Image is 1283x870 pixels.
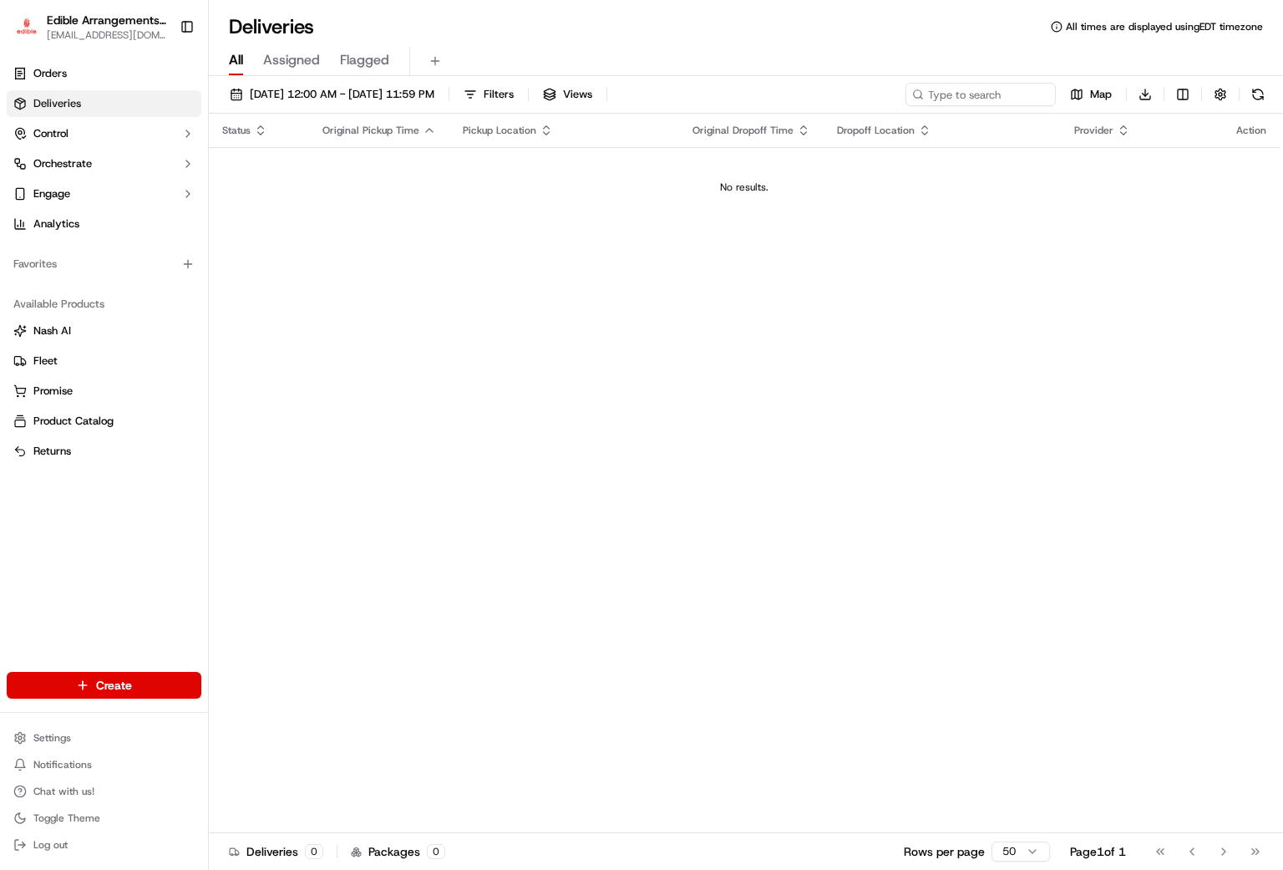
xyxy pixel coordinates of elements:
button: Views [535,83,600,106]
span: Nash AI [33,323,71,338]
button: Edible Arrangements - [GEOGRAPHIC_DATA], [GEOGRAPHIC_DATA] [47,12,166,28]
a: Orders [7,60,201,87]
a: Promise [13,384,195,399]
div: Page 1 of 1 [1070,843,1126,860]
span: Original Dropoff Time [692,124,794,137]
div: 0 [305,844,323,859]
span: Status [222,124,251,137]
a: Returns [13,444,195,459]
input: Type to search [905,83,1056,106]
button: Map [1062,83,1119,106]
span: Engage [33,186,70,201]
span: Product Catalog [33,414,114,429]
span: All [229,50,243,70]
a: Deliveries [7,90,201,117]
div: 0 [427,844,445,859]
span: Pickup Location [463,124,536,137]
a: Product Catalog [13,414,195,429]
span: [DATE] 12:00 AM - [DATE] 11:59 PM [250,87,434,102]
span: Returns [33,444,71,459]
span: Flagged [340,50,389,70]
button: Edible Arrangements - Morgantown, WVEdible Arrangements - [GEOGRAPHIC_DATA], [GEOGRAPHIC_DATA][EM... [7,7,173,47]
button: Log out [7,833,201,857]
button: Notifications [7,753,201,776]
div: No results. [216,181,1273,194]
p: Rows per page [904,843,985,860]
span: Create [96,677,132,694]
span: All times are displayed using EDT timezone [1066,20,1263,33]
button: Promise [7,378,201,404]
button: Filters [456,83,521,106]
button: Returns [7,438,201,465]
h1: Deliveries [229,13,314,40]
button: Nash AI [7,318,201,344]
div: Packages [351,843,445,860]
div: Deliveries [229,843,323,860]
div: Action [1236,124,1266,137]
button: Toggle Theme [7,806,201,830]
button: Product Catalog [7,408,201,435]
button: Settings [7,726,201,750]
button: Control [7,120,201,147]
button: Orchestrate [7,150,201,177]
a: Nash AI [13,323,195,338]
span: Map [1090,87,1112,102]
img: Edible Arrangements - Morgantown, WV [13,15,40,39]
span: Settings [33,731,71,745]
span: Control [33,126,68,141]
span: Analytics [33,216,79,231]
span: Deliveries [33,96,81,111]
a: Analytics [7,211,201,237]
div: Favorites [7,251,201,277]
span: Notifications [33,758,92,771]
button: Chat with us! [7,780,201,803]
button: [EMAIL_ADDRESS][DOMAIN_NAME] [47,28,166,42]
button: Refresh [1246,83,1270,106]
span: Orchestrate [33,156,92,171]
span: Filters [484,87,514,102]
span: Dropoff Location [837,124,915,137]
span: Log out [33,838,68,852]
span: Fleet [33,354,58,369]
a: Fleet [13,354,195,369]
span: Chat with us! [33,785,94,798]
div: Available Products [7,291,201,318]
span: Assigned [263,50,320,70]
span: Promise [33,384,73,399]
span: Views [563,87,592,102]
button: Create [7,672,201,699]
button: [DATE] 12:00 AM - [DATE] 11:59 PM [222,83,442,106]
span: Orders [33,66,67,81]
span: Toggle Theme [33,811,100,825]
span: Original Pickup Time [322,124,419,137]
button: Fleet [7,348,201,374]
span: Provider [1074,124,1113,137]
button: Engage [7,181,201,207]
